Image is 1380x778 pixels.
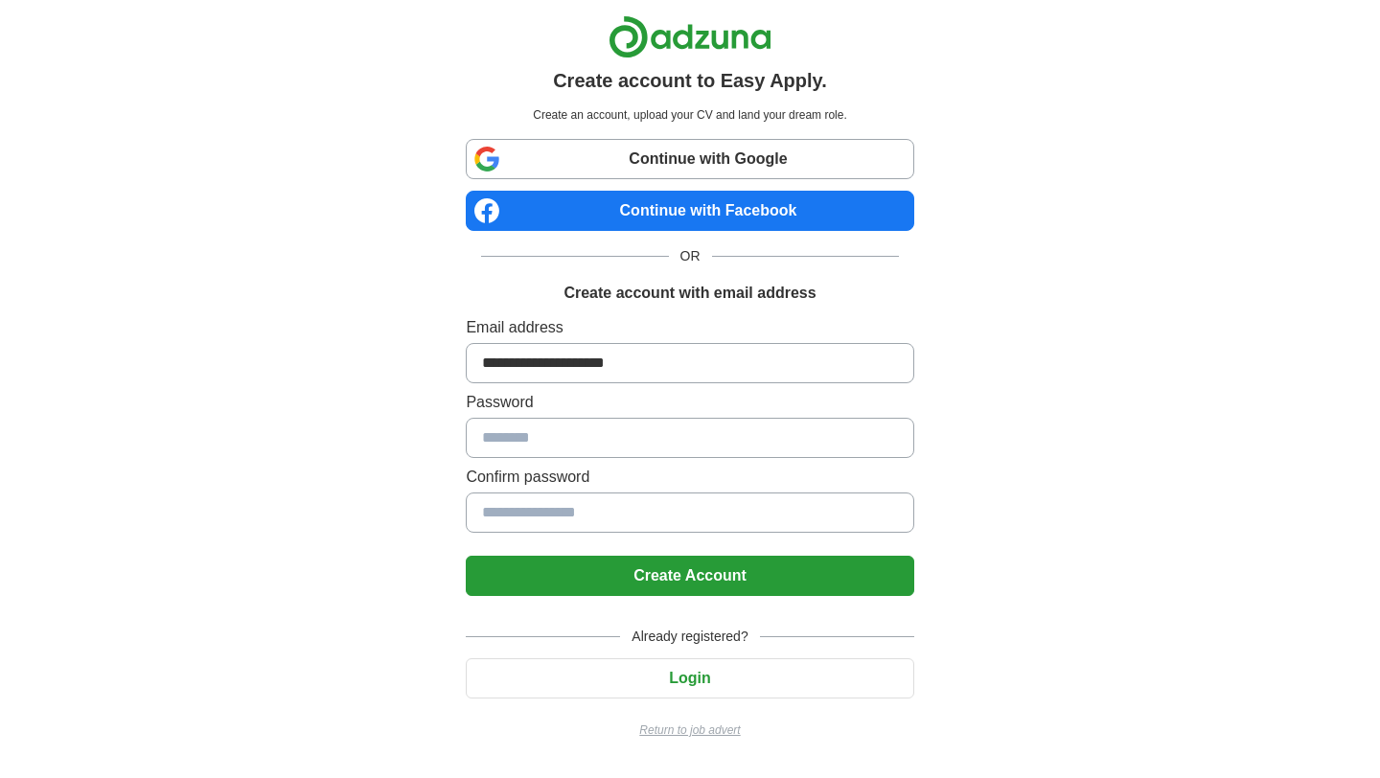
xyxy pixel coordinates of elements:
[609,15,771,58] img: Adzuna logo
[669,246,712,266] span: OR
[470,106,909,124] p: Create an account, upload your CV and land your dream role.
[466,556,913,596] button: Create Account
[563,282,816,305] h1: Create account with email address
[466,391,913,414] label: Password
[466,316,913,339] label: Email address
[466,670,913,686] a: Login
[466,191,913,231] a: Continue with Facebook
[466,139,913,179] a: Continue with Google
[620,627,759,647] span: Already registered?
[466,466,913,489] label: Confirm password
[466,721,913,739] a: Return to job advert
[553,66,827,95] h1: Create account to Easy Apply.
[466,658,913,698] button: Login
